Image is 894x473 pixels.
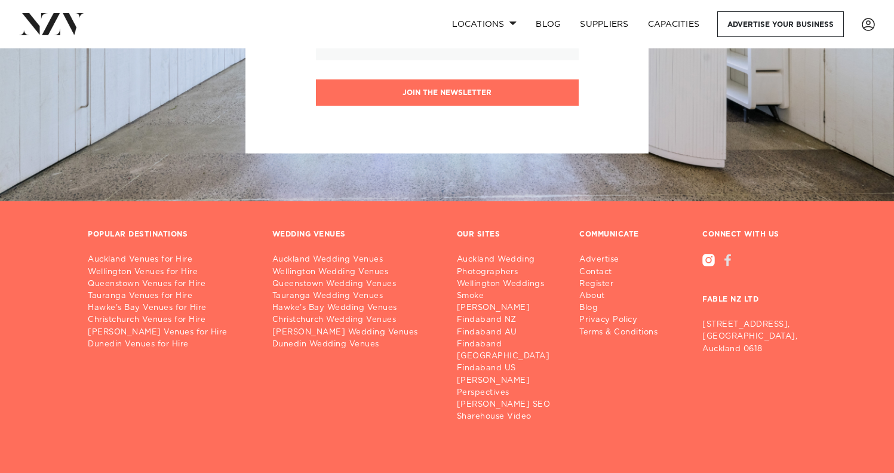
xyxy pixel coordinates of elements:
[579,230,639,239] h3: COMMUNICATE
[579,327,667,339] a: Terms & Conditions
[19,13,84,35] img: nzv-logo.png
[579,290,667,302] a: About
[457,375,561,387] a: [PERSON_NAME]
[570,11,638,37] a: SUPPLIERS
[457,278,561,290] a: Wellington Weddings
[88,339,253,351] a: Dunedin Venues for Hire
[457,230,500,239] h3: OUR SITES
[272,266,438,278] a: Wellington Wedding Venues
[88,230,188,239] h3: POPULAR DESTINATIONS
[457,339,561,363] a: Findaband [GEOGRAPHIC_DATA]
[443,11,526,37] a: Locations
[457,363,561,374] a: Findaband US
[579,302,667,314] a: Blog
[702,319,806,355] p: [STREET_ADDRESS], [GEOGRAPHIC_DATA], Auckland 0618
[579,266,667,278] a: Contact
[526,11,570,37] a: BLOG
[272,327,438,339] a: [PERSON_NAME] Wedding Venues
[717,11,844,37] a: Advertise your business
[88,266,253,278] a: Wellington Venues for Hire
[272,254,438,266] a: Auckland Wedding Venues
[579,254,667,266] a: Advertise
[457,327,561,339] a: Findaband AU
[457,254,561,278] a: Auckland Wedding Photographers
[457,314,561,326] a: Findaband NZ
[457,290,561,302] a: Smoke
[88,254,253,266] a: Auckland Venues for Hire
[88,302,253,314] a: Hawke's Bay Venues for Hire
[457,399,561,411] a: [PERSON_NAME] SEO
[457,302,561,314] a: [PERSON_NAME]
[702,230,806,239] h3: CONNECT WITH US
[88,314,253,326] a: Christchurch Venues for Hire
[457,387,561,399] a: Perspectives
[272,230,346,239] h3: WEDDING VENUES
[272,302,438,314] a: Hawke's Bay Wedding Venues
[88,290,253,302] a: Tauranga Venues for Hire
[579,314,667,326] a: Privacy Policy
[638,11,709,37] a: Capacities
[579,278,667,290] a: Register
[88,278,253,290] a: Queenstown Venues for Hire
[272,290,438,302] a: Tauranga Wedding Venues
[272,314,438,326] a: Christchurch Wedding Venues
[88,327,253,339] a: [PERSON_NAME] Venues for Hire
[316,79,579,106] button: Join the newsletter
[272,278,438,290] a: Queenstown Wedding Venues
[702,266,806,314] h3: FABLE NZ LTD
[272,339,438,351] a: Dunedin Wedding Venues
[457,411,561,423] a: Sharehouse Video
